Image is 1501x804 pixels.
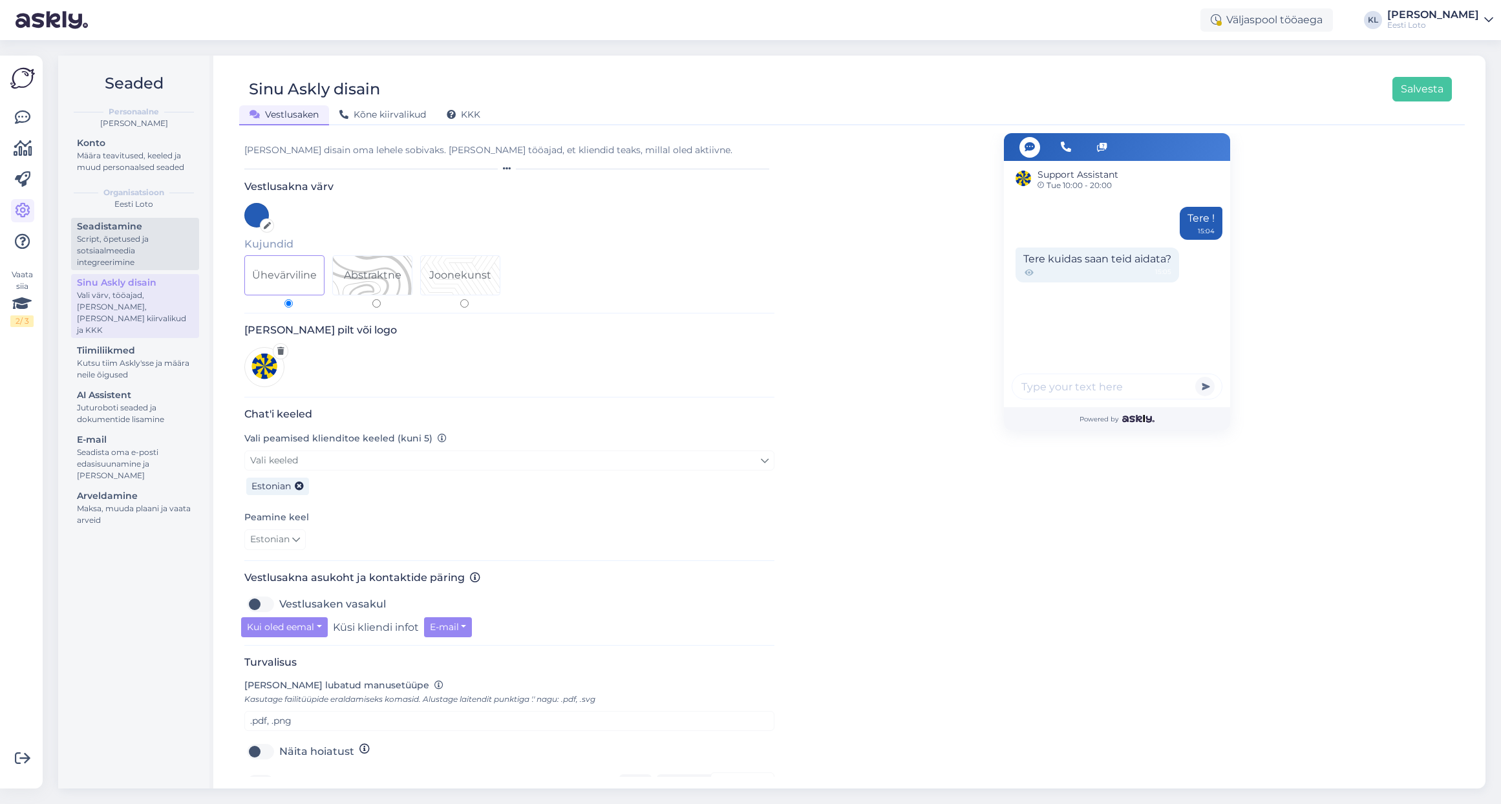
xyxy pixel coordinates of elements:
img: Askly Logo [10,66,35,90]
a: Estonian [244,529,306,550]
label: Vali peamised klienditoe keeled (kuni 5) [244,432,447,445]
div: Tõlgi [619,774,652,792]
div: [PERSON_NAME] [69,118,199,129]
div: [PERSON_NAME] [1387,10,1479,20]
a: [PERSON_NAME]Eesti Loto [1387,10,1493,30]
div: Ühevärviline [252,268,317,283]
div: Eesti Loto [1387,20,1479,30]
input: Type your text here [1012,374,1222,399]
div: Teate keel [657,776,707,790]
div: Maksa, muuda plaani ja vaata arveid [77,503,193,526]
h3: Vestlusakna värv [244,180,774,193]
button: Kui oled eemal [241,617,328,637]
div: Seadista oma e-posti edasisuunamine ja [PERSON_NAME] [77,447,193,481]
a: KontoMäära teavitused, keeled ja muud personaalsed seaded [71,134,199,175]
span: Support Assistant [1038,168,1118,182]
img: Logo preview [244,347,284,387]
img: Support [1013,169,1034,189]
div: Eesti Loto [69,198,199,210]
div: Konto [77,136,193,150]
label: Näita hoiatust [279,741,354,762]
div: Juturoboti seaded ja dokumentide lisamine [77,402,193,425]
b: Organisatsioon [103,187,164,198]
b: Personaalne [109,106,159,118]
label: Peamine keel [244,511,309,524]
span: 15:05 [1155,267,1171,279]
div: Vaata siia [10,269,34,327]
div: [PERSON_NAME] disain oma lehele sobivaks. [PERSON_NAME] tööajad, et kliendid teaks, millal oled a... [244,143,774,157]
div: AI Assistent [77,388,193,402]
div: Arveldamine [77,489,193,503]
span: [PERSON_NAME] lubatud manusetüüpe [244,679,429,691]
span: Estonian [718,776,757,790]
span: Vestlusaken [250,109,319,120]
div: Vali värv, tööajad, [PERSON_NAME], [PERSON_NAME] kiirvalikud ja KKK [77,290,193,336]
a: AI AssistentJuturoboti seaded ja dokumentide lisamine [71,386,199,427]
a: SeadistamineScript, õpetused ja sotsiaalmeedia integreerimine [71,218,199,270]
button: E-mail [424,617,473,637]
h2: Seaded [69,71,199,96]
span: KKK [447,109,480,120]
label: Vestlusaken vasakul [279,594,386,615]
div: Joonekunst [429,268,491,283]
input: .pdf, .csv [244,711,774,731]
h3: Vestlusakna asukoht ja kontaktide päring [244,571,774,584]
span: Kõne kiirvalikud [339,109,426,120]
button: Salvesta [1392,77,1452,101]
label: Küsi kliendi infot [333,617,419,637]
div: KL [1364,11,1382,29]
a: TiimiliikmedKutsu tiim Askly'sse ja määra neile õigused [71,342,199,383]
span: Estonian [250,533,290,547]
a: ArveldamineMaksa, muuda plaani ja vaata arveid [71,487,199,528]
div: Sinu Askly disain [77,276,193,290]
div: Sinu Askly disain [249,77,380,101]
a: Vali keeled [244,450,774,471]
div: Abstraktne [344,268,401,283]
div: Seadistamine [77,220,193,233]
div: Määra teavitused, keeled ja muud personaalsed seaded [77,150,193,173]
div: 2 / 3 [10,315,34,327]
span: Kasutage failitüüpide eraldamiseks komasid. Alustage laitendit punktiga '.' nagu: .pdf, .svg [244,694,595,704]
h3: Chat'i keeled [244,408,774,420]
h5: Kujundid [244,238,774,250]
a: Sinu Askly disainVali värv, tööajad, [PERSON_NAME], [PERSON_NAME] kiirvalikud ja KKK [71,274,199,338]
div: Väljaspool tööaega [1200,8,1333,32]
h3: Turvalisus [244,656,774,668]
h3: [PERSON_NAME] pilt või logo [244,324,774,336]
span: Estonian [251,480,291,492]
div: 15:04 [1198,226,1215,236]
div: Kutsu tiim Askly'sse ja määra neile õigused [77,357,193,381]
div: E-mail [77,433,193,447]
input: Pattern 2Joonekunst [460,299,469,308]
div: Tere kuidas saan teid aidata? [1016,248,1179,282]
div: Tiimiliikmed [77,344,193,357]
div: Script, õpetused ja sotsiaalmeedia integreerimine [77,233,193,268]
span: Tue 10:00 - 20:00 [1038,182,1118,189]
div: Tere ! [1180,207,1222,240]
span: Vali keeled [250,454,298,466]
a: E-mailSeadista oma e-posti edasisuunamine ja [PERSON_NAME] [71,431,199,483]
input: Ühevärviline [284,299,293,308]
img: Askly [1122,415,1154,423]
input: Pattern 1Abstraktne [372,299,381,308]
label: Ajutine teade [279,772,343,793]
span: Powered by [1080,414,1154,424]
